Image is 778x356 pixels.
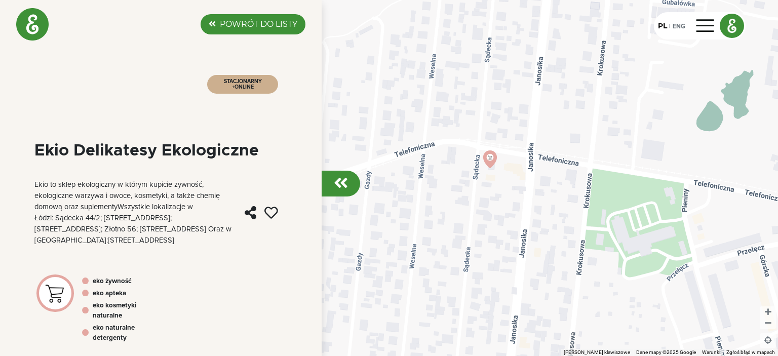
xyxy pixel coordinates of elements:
[564,349,630,356] button: Skróty klawiszowe
[224,79,262,84] span: STACJONARNY
[636,349,696,355] span: Dane mapy ©2025 Google
[658,21,667,31] div: PL
[702,349,720,355] a: Warunki (otwiera się w nowej karcie)
[34,143,259,159] div: Ekio Delikatesy Ekologiczne
[673,20,685,31] div: ENG
[39,278,71,308] img: 60f12d05af066959d3b70d27
[93,276,132,287] div: EKO ŻYWNOŚĆ
[720,14,744,37] img: ethy logo
[235,85,254,90] span: ONLINE
[93,323,150,343] div: EKO NATURALNE DETERGENTY
[667,22,673,31] div: |
[726,349,775,355] a: Zgłoś błąd w mapach
[34,179,232,246] div: Ekio to sklep ekologiczny w którym kupicie żywność, ekologiczne warzywa i owoce, kosmetyki, a tak...
[16,8,49,41] img: logo_e.png
[93,301,150,321] div: EKO KOSMETYKI NATURALNE
[220,18,297,30] label: POWRÓT DO LISTY
[93,289,126,299] div: EKO APTEKA
[232,85,235,90] span: +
